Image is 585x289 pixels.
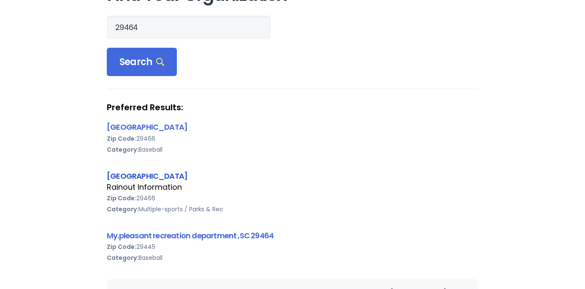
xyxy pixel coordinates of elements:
[107,193,478,204] div: 29466
[107,134,136,143] b: Zip Code:
[107,254,138,262] b: Category:
[107,230,478,241] div: My.pleasant recreation department ,SC 29464
[107,102,478,113] strong: Preferred Results:
[107,252,478,263] div: Baseball
[107,182,478,193] div: Rainout Information
[107,204,478,215] div: Multiple-sports / Parks & Rec
[107,243,136,251] b: Zip Code:
[107,144,478,155] div: Baseball
[107,230,274,241] a: My.pleasant recreation department ,SC 29464
[107,194,136,202] b: Zip Code:
[107,122,187,132] a: [GEOGRAPHIC_DATA]
[107,170,478,182] div: [GEOGRAPHIC_DATA]
[107,16,271,39] input: Search Orgs…
[107,241,478,252] div: 29445
[107,171,187,181] a: [GEOGRAPHIC_DATA]
[107,205,138,213] b: Category:
[119,56,164,68] span: Search
[107,121,478,133] div: [GEOGRAPHIC_DATA]
[107,133,478,144] div: 29466
[107,48,177,76] div: Search
[107,145,138,154] b: Category:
